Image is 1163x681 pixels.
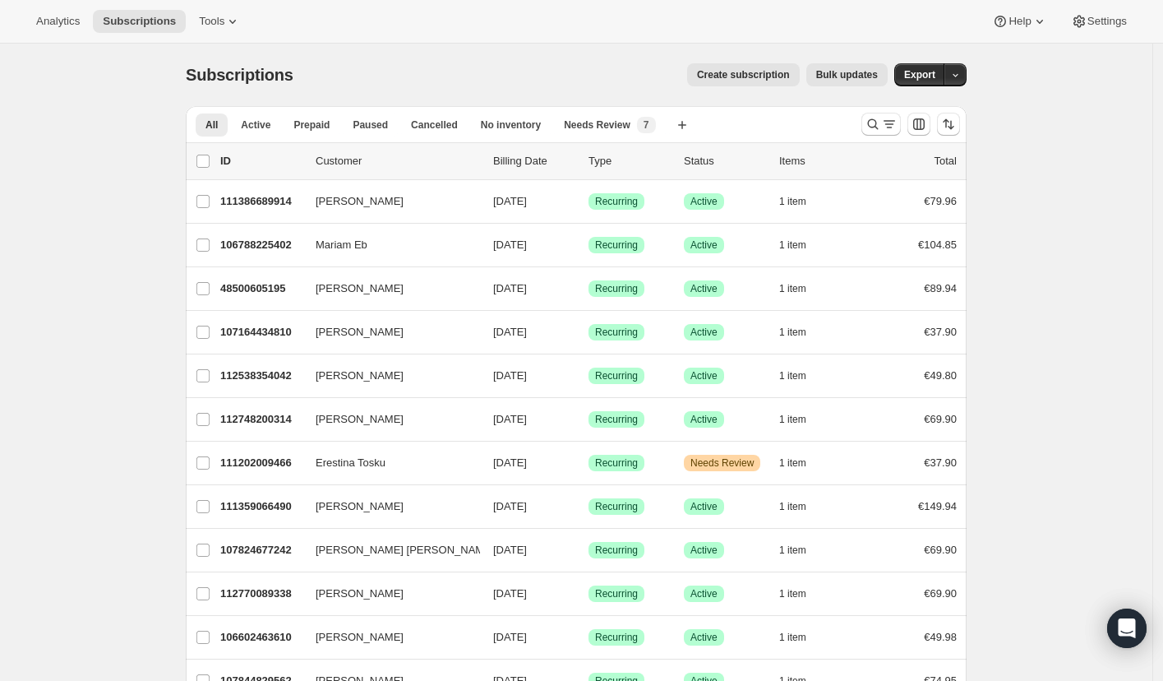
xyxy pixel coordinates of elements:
[779,631,806,644] span: 1 item
[493,239,527,251] span: [DATE]
[588,153,671,169] div: Type
[779,452,824,475] button: 1 item
[779,456,806,470] span: 1 item
[907,113,930,136] button: Customize table column order and visibility
[93,10,186,33] button: Subscriptions
[241,118,270,132] span: Active
[779,282,806,295] span: 1 item
[595,544,638,557] span: Recurring
[924,195,957,207] span: €79.96
[493,413,527,425] span: [DATE]
[411,118,458,132] span: Cancelled
[595,239,638,252] span: Recurring
[493,326,527,338] span: [DATE]
[779,495,824,518] button: 1 item
[861,113,901,136] button: Search and filter results
[26,10,90,33] button: Analytics
[564,118,630,132] span: Needs Review
[353,118,388,132] span: Paused
[918,239,957,251] span: €104.85
[779,413,806,426] span: 1 item
[697,68,790,81] span: Create subscription
[924,587,957,600] span: €69.90
[687,63,800,86] button: Create subscription
[904,68,935,81] span: Export
[779,587,806,600] span: 1 item
[779,277,824,300] button: 1 item
[220,408,957,431] div: 112748200314[PERSON_NAME][DATE]SuccessRecurringSuccessActive1 item€69.90
[924,631,957,643] span: €49.98
[816,68,878,81] span: Bulk updates
[493,456,527,469] span: [DATE]
[779,239,806,252] span: 1 item
[316,193,404,210] span: [PERSON_NAME]
[306,363,470,389] button: [PERSON_NAME]
[493,195,527,207] span: [DATE]
[924,369,957,382] span: €49.80
[779,190,824,213] button: 1 item
[220,495,957,518] div: 111359066490[PERSON_NAME][DATE]SuccessRecurringSuccessActive1 item€149.94
[306,319,470,345] button: [PERSON_NAME]
[199,15,224,28] span: Tools
[103,15,176,28] span: Subscriptions
[220,498,302,515] p: 111359066490
[316,153,480,169] p: Customer
[924,544,957,556] span: €69.90
[220,193,302,210] p: 111386689914
[779,326,806,339] span: 1 item
[493,153,575,169] p: Billing Date
[316,629,404,646] span: [PERSON_NAME]
[36,15,80,28] span: Analytics
[316,498,404,515] span: [PERSON_NAME]
[316,368,404,384] span: [PERSON_NAME]
[306,624,470,651] button: [PERSON_NAME]
[779,321,824,344] button: 1 item
[1008,15,1031,28] span: Help
[316,411,404,428] span: [PERSON_NAME]
[220,153,957,169] div: IDCustomerBilling DateTypeStatusItemsTotal
[1087,15,1127,28] span: Settings
[918,500,957,512] span: €149.94
[806,63,888,86] button: Bulk updates
[316,280,404,297] span: [PERSON_NAME]
[316,586,404,602] span: [PERSON_NAME]
[690,282,718,295] span: Active
[684,153,766,169] p: Status
[644,118,649,132] span: 7
[779,234,824,257] button: 1 item
[220,455,302,471] p: 111202009466
[595,326,638,339] span: Recurring
[306,493,470,520] button: [PERSON_NAME]
[690,195,718,208] span: Active
[205,118,218,132] span: All
[779,544,806,557] span: 1 item
[924,413,957,425] span: €69.90
[306,537,470,563] button: [PERSON_NAME] [PERSON_NAME]
[220,586,302,602] p: 112770089338
[690,239,718,252] span: Active
[220,324,302,340] p: 107164434810
[669,113,695,137] button: Create new view
[1107,609,1147,648] div: Open Intercom Messenger
[779,408,824,431] button: 1 item
[690,631,718,644] span: Active
[690,587,718,600] span: Active
[779,582,824,605] button: 1 item
[493,544,527,556] span: [DATE]
[316,455,385,471] span: Erestina Tosku
[595,282,638,295] span: Recurring
[220,452,957,475] div: 111202009466Erestina Tosku[DATE]SuccessRecurringWarningNeeds Review1 item€37.90
[937,113,960,136] button: Sort the results
[924,282,957,294] span: €89.94
[220,190,957,213] div: 111386689914[PERSON_NAME][DATE]SuccessRecurringSuccessActive1 item€79.96
[779,500,806,513] span: 1 item
[924,326,957,338] span: €37.90
[316,542,494,558] span: [PERSON_NAME] [PERSON_NAME]
[493,282,527,294] span: [DATE]
[935,153,957,169] p: Total
[306,450,470,476] button: Erestina Tosku
[690,326,718,339] span: Active
[982,10,1057,33] button: Help
[220,237,302,253] p: 106788225402
[316,237,367,253] span: Mariam Eb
